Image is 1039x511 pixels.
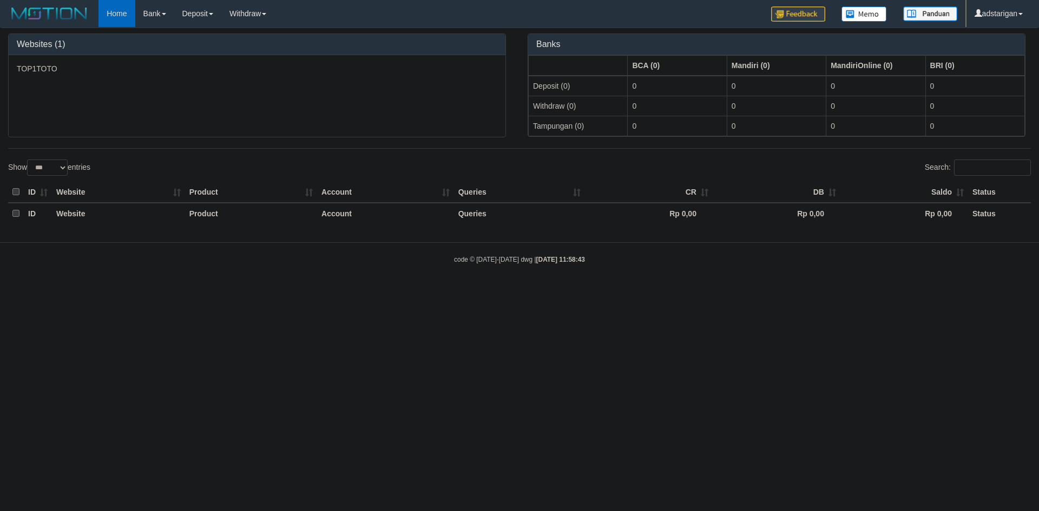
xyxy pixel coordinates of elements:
strong: [DATE] 11:58:43 [536,256,585,263]
td: 0 [727,96,826,116]
th: Rp 0,00 [840,203,968,224]
td: Tampungan (0) [529,116,628,136]
th: DB [713,182,840,203]
th: Group: activate to sort column ascending [628,55,727,76]
td: 0 [925,76,1024,96]
select: Showentries [27,160,68,176]
th: Rp 0,00 [713,203,840,224]
th: Group: activate to sort column ascending [925,55,1024,76]
td: Deposit (0) [529,76,628,96]
img: Feedback.jpg [771,6,825,22]
h3: Banks [536,39,1017,49]
th: Product [185,182,317,203]
h3: Websites (1) [17,39,497,49]
td: 0 [826,116,925,136]
img: Button%20Memo.svg [841,6,887,22]
td: 0 [826,76,925,96]
input: Search: [954,160,1031,176]
td: 0 [628,116,727,136]
th: ID [24,203,52,224]
td: 0 [727,76,826,96]
label: Show entries [8,160,90,176]
th: Status [968,182,1031,203]
th: Account [317,182,454,203]
small: code © [DATE]-[DATE] dwg | [454,256,585,263]
img: panduan.png [903,6,957,21]
th: Website [52,182,185,203]
th: Rp 0,00 [585,203,713,224]
th: Queries [454,182,585,203]
p: TOP1TOTO [17,63,497,74]
th: Account [317,203,454,224]
th: Website [52,203,185,224]
img: MOTION_logo.png [8,5,90,22]
td: 0 [925,116,1024,136]
th: Product [185,203,317,224]
th: ID [24,182,52,203]
th: Group: activate to sort column ascending [826,55,925,76]
th: Status [968,203,1031,224]
label: Search: [925,160,1031,176]
td: 0 [628,96,727,116]
th: Queries [454,203,585,224]
th: CR [585,182,713,203]
td: Withdraw (0) [529,96,628,116]
th: Group: activate to sort column ascending [727,55,826,76]
td: 0 [826,96,925,116]
th: Group: activate to sort column ascending [529,55,628,76]
th: Saldo [840,182,968,203]
td: 0 [628,76,727,96]
td: 0 [925,96,1024,116]
td: 0 [727,116,826,136]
